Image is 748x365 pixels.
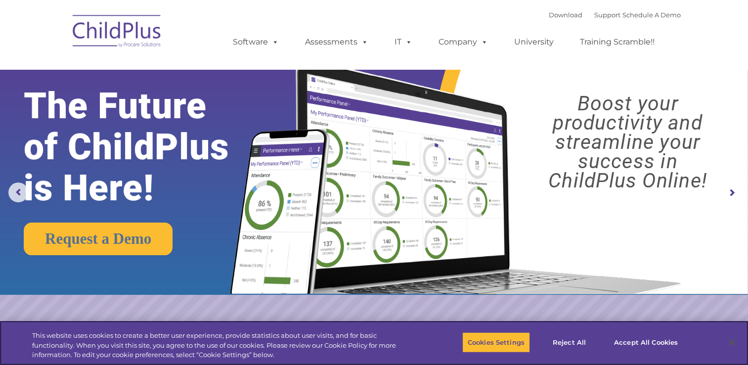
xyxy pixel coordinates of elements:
[721,331,743,353] button: Close
[295,32,378,52] a: Assessments
[68,8,167,57] img: ChildPlus by Procare Solutions
[549,11,582,19] a: Download
[429,32,498,52] a: Company
[517,94,739,190] rs-layer: Boost your productivity and streamline your success in ChildPlus Online!
[504,32,564,52] a: University
[385,32,422,52] a: IT
[137,65,168,73] span: Last name
[549,11,681,19] font: |
[594,11,620,19] a: Support
[24,223,173,255] a: Request a Demo
[538,332,600,353] button: Reject All
[137,106,179,113] span: Phone number
[462,332,530,353] button: Cookies Settings
[24,86,263,209] rs-layer: The Future of ChildPlus is Here!
[32,331,411,360] div: This website uses cookies to create a better user experience, provide statistics about user visit...
[609,332,683,353] button: Accept All Cookies
[622,11,681,19] a: Schedule A Demo
[570,32,664,52] a: Training Scramble!!
[223,32,289,52] a: Software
